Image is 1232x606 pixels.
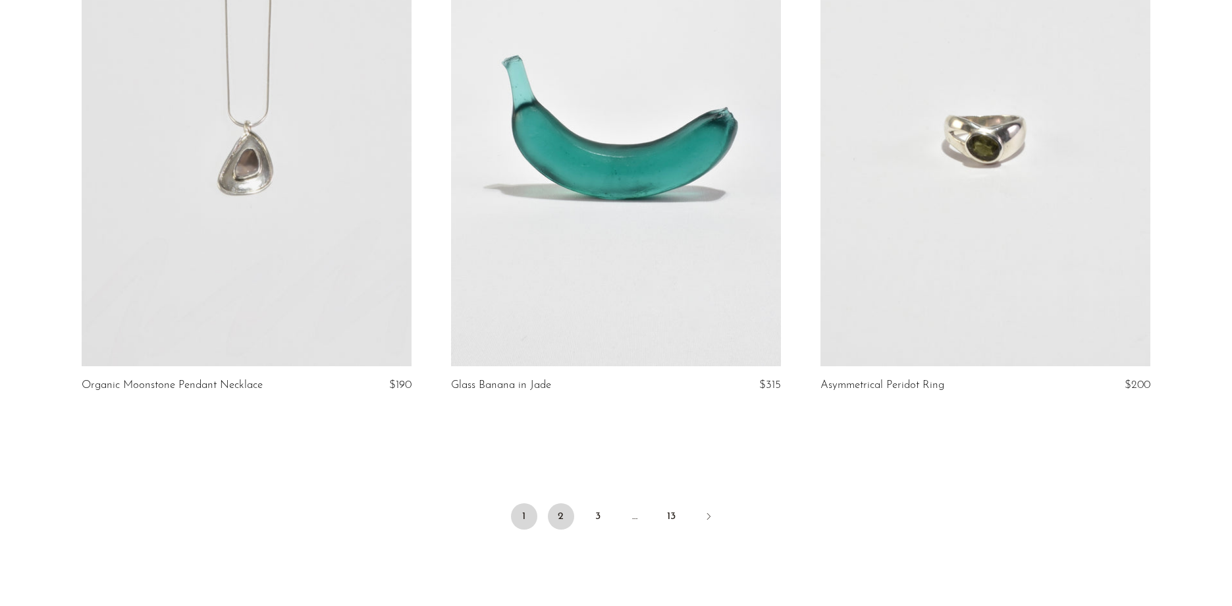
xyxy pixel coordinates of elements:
span: $190 [389,379,412,391]
a: Asymmetrical Peridot Ring [820,379,944,391]
span: $315 [759,379,781,391]
a: Next [695,503,722,532]
a: 3 [585,503,611,530]
span: … [622,503,648,530]
span: $200 [1125,379,1150,391]
span: 1 [511,503,537,530]
a: 13 [658,503,685,530]
a: 2 [548,503,574,530]
a: Organic Moonstone Pendant Necklace [82,379,263,391]
a: Glass Banana in Jade [451,379,551,391]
